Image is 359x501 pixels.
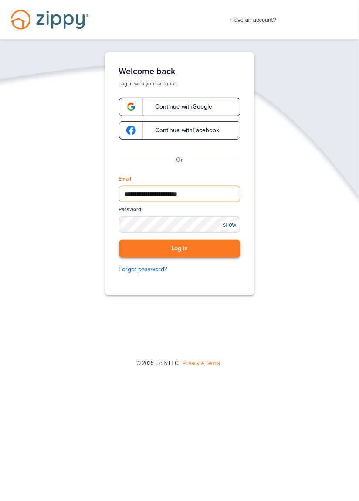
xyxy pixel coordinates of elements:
[119,121,240,140] a: google-logoContinue withFacebook
[147,127,220,133] span: Continue with Facebook
[137,360,179,366] span: © 2025 Floify LLC
[119,175,132,183] label: Email
[119,265,240,274] a: Forgot password?
[119,206,142,213] label: Password
[119,66,240,77] h1: Welcome back
[119,240,240,258] button: Log in
[119,80,240,87] p: Log in with your account.
[220,221,239,229] div: SHOW
[119,216,240,233] input: Password
[126,126,136,135] img: google-logo
[230,11,276,25] span: Have an account?
[183,360,220,366] a: Privacy & Terms
[119,186,240,202] input: Email
[119,98,240,116] a: google-logoContinue withGoogle
[176,155,183,165] p: Or
[147,104,213,110] span: Continue with Google
[126,102,136,112] img: google-logo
